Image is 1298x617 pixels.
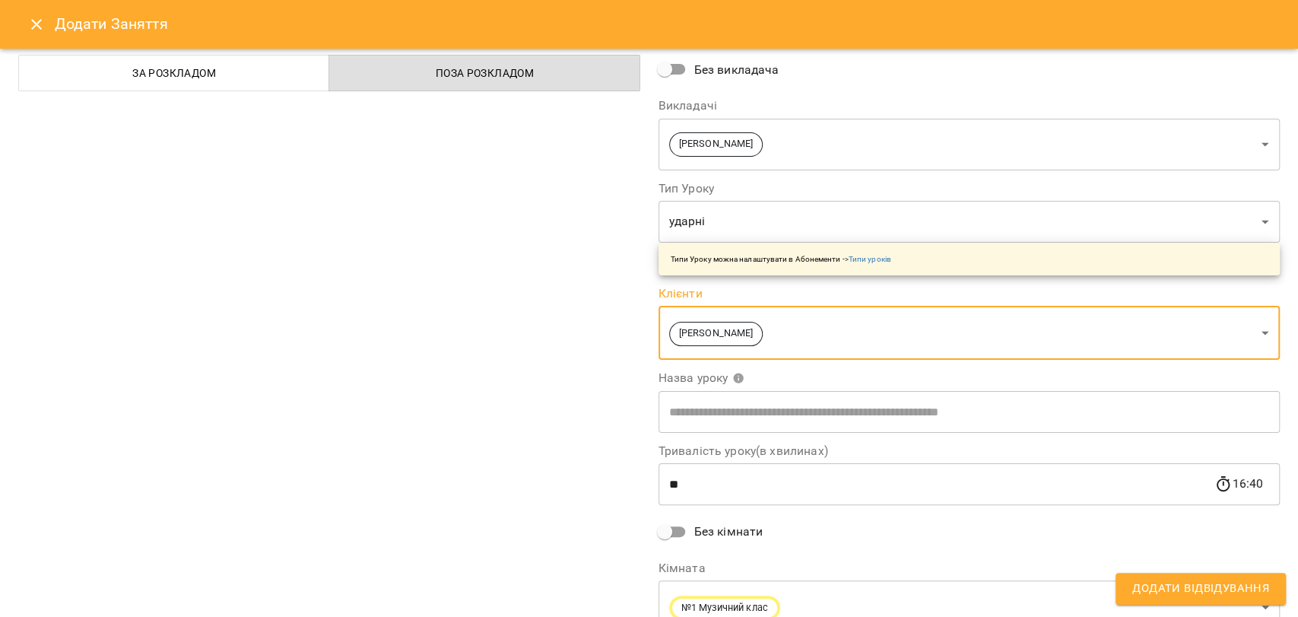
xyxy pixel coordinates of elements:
div: ударні [659,201,1281,243]
a: Типи уроків [849,255,891,263]
svg: Вкажіть назву уроку або виберіть клієнтів [732,372,744,384]
label: Тип Уроку [659,183,1281,195]
span: [PERSON_NAME] [670,326,763,341]
span: Поза розкладом [338,64,630,82]
label: Викладачі [659,100,1281,112]
span: За розкладом [28,64,320,82]
div: [PERSON_NAME] [659,306,1281,360]
button: Close [18,6,55,43]
span: Назва уроку [659,372,745,384]
span: Без кімнати [694,523,763,541]
label: Кімната [659,562,1281,574]
span: Додати Відвідування [1132,579,1269,599]
p: Типи Уроку можна налаштувати в Абонементи -> [671,253,891,265]
span: Без викладача [694,61,779,79]
label: Тривалість уроку(в хвилинах) [659,445,1281,457]
span: [PERSON_NAME] [670,137,763,151]
span: №1 Музичний клас [672,601,777,615]
label: Клієнти [659,288,1281,300]
button: За розкладом [18,55,329,91]
button: Додати Відвідування [1116,573,1286,605]
button: Поза розкладом [328,55,639,91]
h6: Додати Заняття [55,12,1280,36]
div: [PERSON_NAME] [659,118,1281,170]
